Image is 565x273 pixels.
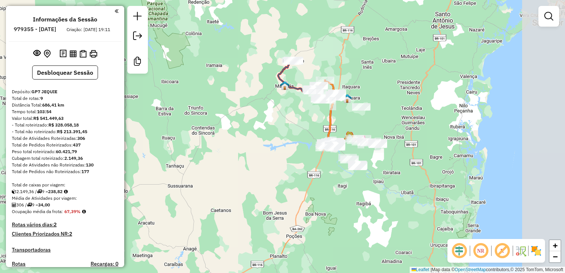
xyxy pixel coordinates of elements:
div: Atividade não roteirizada - MERCADO BOM DEMAIS [326,92,344,100]
i: Meta Caixas/viagem: 1,00 Diferença: 237,82 [64,189,68,194]
strong: 177 [81,169,89,174]
h4: Recargas: 0 [91,261,118,267]
div: Total de Atividades Roteirizadas: [12,135,118,142]
div: Atividade não roteirizada - MERCEARIA SAO JOSE [322,140,340,147]
div: Atividade não roteirizada - RESTAURANTE ARAUNA [316,142,334,149]
div: Distância Total: [12,102,118,108]
em: Média calculada utilizando a maior ocupação (%Peso ou %Cubagem) de cada rota da sessão. Rotas cro... [82,209,86,214]
div: Atividade não roteirizada - BAR DA NEIDE [325,142,343,149]
div: Total de Pedidos Roteirizados: [12,142,118,148]
div: Atividade não roteirizada - MIX BAR 2 [349,162,367,170]
div: Atividade não roteirizada - DISTRIBUIDORA PARAIB [348,161,366,168]
div: Total de Pedidos não Roteirizados: [12,168,118,175]
h4: Transportadoras [12,247,118,253]
a: Clique aqui para minimizar o painel [115,7,118,15]
i: Total de Atividades [12,203,16,207]
div: Atividade não roteirizada - MA DISTRIBUIDORA [327,92,345,100]
div: 2.149,36 / 9 = [12,188,118,195]
div: Atividade não roteirizada - SITIO ORYPABA [340,155,359,163]
strong: 2 [69,230,72,237]
div: Atividade não roteirizada - BAR DO ROBERTO [352,103,371,111]
span: Ocupação média da frota: [12,209,63,214]
div: Atividade não roteirizada - BAR DA MARIA ROSA [338,154,357,161]
div: Atividade não roteirizada - ACARAJE DA IEDA [327,143,345,150]
strong: R$ 213.391,45 [57,129,87,134]
strong: 67,39% [64,209,81,214]
h4: Rotas vários dias: [12,222,118,228]
a: Criar modelo [130,54,145,71]
div: - Total roteirizado: [12,122,118,128]
div: Atividade não roteirizada - BAR DO PAULO [326,142,344,150]
div: Atividade não roteirizada - RAY BAR [326,143,344,150]
div: Atividade não roteirizada - MERCEARIA NEL [321,139,339,146]
div: Atividade não roteirizada - MERCEARIA DO RAILDO [327,143,345,151]
div: Depósito: [12,88,118,95]
span: − [553,252,558,261]
div: Atividade não roteirizada - JOILDO NASCIMENTO SO [326,91,345,99]
strong: 103:54 [37,109,51,114]
div: Atividade não roteirizada - BAR DO GONCALVES [348,161,367,168]
div: 306 / 9 = [12,202,118,208]
div: Peso total roteirizado: [12,148,118,155]
div: Atividade não roteirizada - BAR DO NEM [348,163,367,170]
img: Maracas [280,81,290,90]
strong: 9 [40,95,43,101]
div: Atividade não roteirizada - 043 ADEGA [327,92,345,100]
strong: 60.421,79 [56,149,77,154]
button: Imprimir Rotas [88,48,99,59]
div: Atividade não roteirizada - CANTINHO DA CINHA [326,143,345,150]
div: Cubagem total roteirizado: [12,155,118,162]
span: | [430,267,432,272]
div: Total de Atividades não Roteirizadas: [12,162,118,168]
div: Atividade não roteirizada - MIA NA BRASA [323,139,342,147]
strong: R$ 541.449,63 [33,115,64,121]
strong: 437 [73,142,81,148]
div: Atividade não roteirizada - DELICATESSEN VOVO DA [325,139,343,147]
div: Atividade não roteirizada - REST RANCHO DO CAIPI [340,156,359,164]
div: Atividade não roteirizada - AMIGO DO BOLSO [327,91,346,98]
div: Atividade não roteirizada - PAMELA BRITO SANTOS [325,142,344,149]
strong: R$ 328.058,18 [48,122,79,128]
div: Atividade não roteirizada - POSTO CARVALHO [315,144,334,151]
img: Exibir/Ocultar setores [530,245,542,257]
div: Atividade não roteirizada - DISTRIBUIDORA PORCAO [349,162,367,169]
a: Zoom out [549,251,561,262]
div: Total de rotas: [12,95,118,102]
a: Zoom in [549,240,561,251]
h6: 979355 - [DATE] [14,26,56,33]
div: Atividade não roteirizada - LUCIENE MACEDO [326,92,345,99]
div: Valor total: [12,115,118,122]
i: Cubagem total roteirizado [12,189,16,194]
span: Ocultar deslocamento [450,242,468,260]
div: Atividade não roteirizada - RITINHA DO PASTEL [326,142,345,150]
button: Visualizar Romaneio [78,48,88,59]
img: Fluxo de ruas [515,245,527,257]
h4: Clientes Priorizados NR: [12,231,118,237]
a: Rotas [12,261,26,267]
a: Exibir filtros [541,9,556,24]
div: Atividade não roteirizada - MERCEARIA LUZIMARE [317,141,335,148]
div: Atividade não roteirizada - CAROBA DISTRIBUIDORA [323,141,342,148]
div: Map data © contributors,© 2025 TomTom, Microsoft [410,267,565,273]
strong: 306 [77,135,85,141]
button: Visualizar relatório de Roteirização [68,48,78,58]
div: Atividade não roteirizada - RESTAURANTE DUAS IRM [326,92,345,100]
i: Total de rotas [37,189,42,194]
div: Criação: [DATE] 19:11 [64,26,113,33]
div: Atividade não roteirizada - MERCADINHO [349,161,367,169]
strong: 2 [54,221,57,228]
div: Total de caixas por viagem: [12,182,118,188]
h4: Informações da Sessão [33,16,97,23]
div: Atividade não roteirizada - MERCADO PAIS E FILHO [326,93,344,100]
div: - Total não roteirizado: [12,128,118,135]
div: Atividade não roteirizada - DISTRIBUIDORA FROES [317,141,335,148]
img: Jaguaquara [342,94,352,103]
div: Atividade não roteirizada - DISTRIBUIDORA SILVA [318,141,336,149]
i: Total de rotas [27,203,32,207]
div: Atividade não roteirizada - DISTRIB DO FLAMENGO [318,141,336,148]
div: Atividade não roteirizada - BAR DO LUIZ [348,161,366,168]
button: Desbloquear Sessão [32,65,98,80]
strong: 130 [86,162,94,168]
a: Exportar sessão [130,28,145,45]
button: Logs desbloquear sessão [58,48,68,60]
